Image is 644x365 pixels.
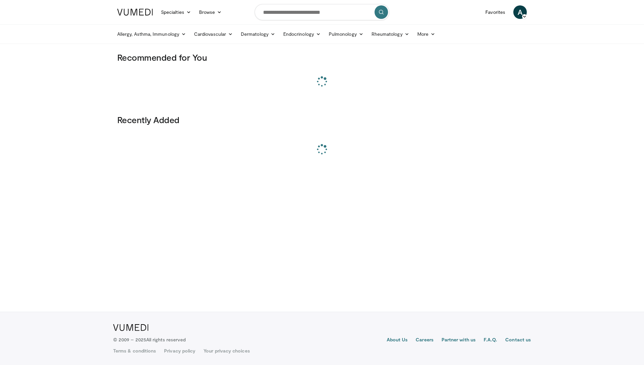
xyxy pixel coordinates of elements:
a: Endocrinology [279,27,325,41]
a: A [513,5,527,19]
h3: Recently Added [117,114,527,125]
a: Partner with us [442,336,476,344]
a: Your privacy choices [203,347,250,354]
input: Search topics, interventions [255,4,389,20]
a: Privacy policy [164,347,195,354]
a: Specialties [157,5,195,19]
a: Terms & conditions [113,347,156,354]
a: Cardiovascular [190,27,237,41]
a: About Us [387,336,408,344]
a: Favorites [481,5,509,19]
a: Careers [416,336,433,344]
h3: Recommended for You [117,52,527,63]
a: More [413,27,439,41]
a: Rheumatology [367,27,413,41]
img: VuMedi Logo [117,9,153,16]
a: Dermatology [237,27,279,41]
p: © 2009 – 2025 [113,336,186,343]
a: Browse [195,5,226,19]
a: Pulmonology [325,27,367,41]
img: VuMedi Logo [113,324,149,331]
a: Contact us [505,336,531,344]
a: F.A.Q. [484,336,497,344]
a: Allergy, Asthma, Immunology [113,27,190,41]
span: All rights reserved [146,337,186,342]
